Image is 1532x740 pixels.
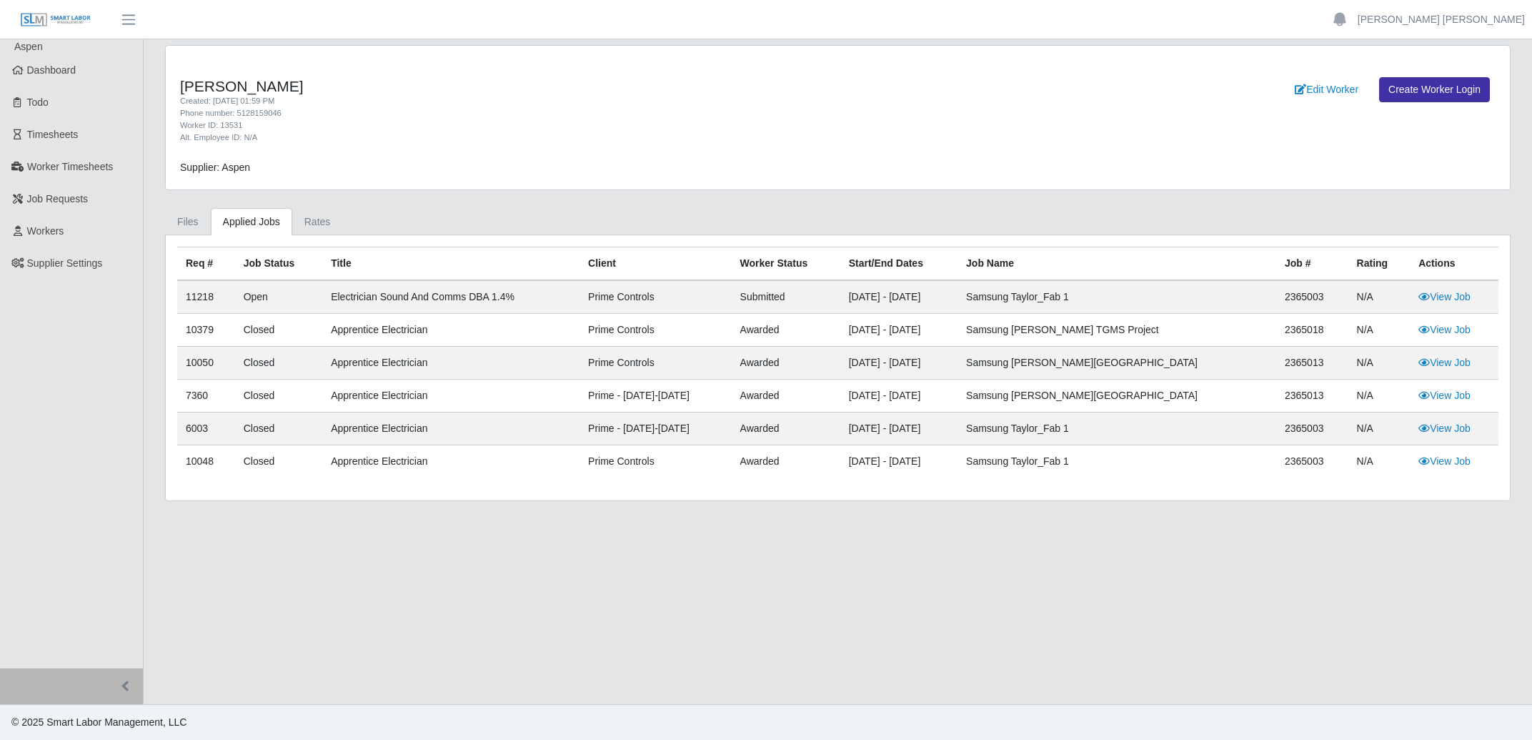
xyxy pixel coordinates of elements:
span: Job Requests [27,193,89,204]
div: Alt. Employee ID: N/A [180,132,938,144]
th: Title [322,247,580,281]
td: Closed [235,445,323,478]
span: Supplier: Aspen [180,162,250,173]
span: Todo [27,97,49,108]
td: 2365013 [1276,347,1348,380]
td: N/A [1348,413,1411,445]
a: Edit Worker [1285,77,1368,102]
td: Apprentice Electrician [322,314,580,347]
img: SLM Logo [20,12,91,28]
td: Samsung [PERSON_NAME][GEOGRAPHIC_DATA] [957,347,1276,380]
span: Aspen [14,41,43,52]
td: N/A [1348,280,1411,314]
td: awarded [732,314,840,347]
td: [DATE] - [DATE] [840,413,957,445]
span: Worker Timesheets [27,161,113,172]
span: Dashboard [27,64,76,76]
td: awarded [732,445,840,478]
a: [PERSON_NAME] [PERSON_NAME] [1358,12,1525,27]
span: Supplier Settings [27,257,103,269]
td: 2365003 [1276,280,1348,314]
td: Samsung Taylor_Fab 1 [957,413,1276,445]
td: Samsung [PERSON_NAME] TGMS Project [957,314,1276,347]
th: Req # [177,247,235,281]
th: Job Status [235,247,323,281]
td: 2365018 [1276,314,1348,347]
td: Closed [235,347,323,380]
th: Actions [1410,247,1498,281]
td: Prime Controls [580,314,732,347]
td: 2365003 [1276,413,1348,445]
th: Job Name [957,247,1276,281]
td: 10379 [177,314,235,347]
td: Closed [235,413,323,445]
th: Start/End Dates [840,247,957,281]
a: View Job [1418,357,1471,368]
a: Applied Jobs [211,208,292,236]
div: Created: [DATE] 01:59 PM [180,95,938,107]
a: View Job [1418,291,1471,302]
td: Samsung [PERSON_NAME][GEOGRAPHIC_DATA] [957,380,1276,413]
a: View Job [1418,390,1471,401]
td: Apprentice Electrician [322,413,580,445]
a: Create Worker Login [1379,77,1490,102]
th: Client [580,247,732,281]
td: Electrician Sound and Comms DBA 1.4% [322,280,580,314]
td: awarded [732,380,840,413]
td: [DATE] - [DATE] [840,380,957,413]
td: N/A [1348,380,1411,413]
td: Apprentice Electrician [322,380,580,413]
td: Closed [235,314,323,347]
td: N/A [1348,347,1411,380]
span: Timesheets [27,129,79,140]
th: Rating [1348,247,1411,281]
td: [DATE] - [DATE] [840,445,957,478]
th: Job # [1276,247,1348,281]
td: 11218 [177,280,235,314]
td: Prime Controls [580,445,732,478]
td: submitted [732,280,840,314]
td: 2365003 [1276,445,1348,478]
a: View Job [1418,423,1471,434]
td: Samsung Taylor_Fab 1 [957,280,1276,314]
td: awarded [732,413,840,445]
span: © 2025 Smart Labor Management, LLC [11,716,186,728]
td: 10048 [177,445,235,478]
td: Apprentice Electrician [322,445,580,478]
td: Apprentice Electrician [322,347,580,380]
td: 10050 [177,347,235,380]
td: Prime - [DATE]-[DATE] [580,380,732,413]
a: Rates [292,208,343,236]
div: Phone number: 5128159046 [180,107,938,119]
a: Files [165,208,211,236]
td: 6003 [177,413,235,445]
th: Worker Status [732,247,840,281]
td: [DATE] - [DATE] [840,280,957,314]
td: N/A [1348,445,1411,478]
a: View Job [1418,324,1471,335]
td: [DATE] - [DATE] [840,314,957,347]
td: Open [235,280,323,314]
td: Prime Controls [580,347,732,380]
td: N/A [1348,314,1411,347]
span: Workers [27,225,64,237]
td: Prime Controls [580,280,732,314]
td: 7360 [177,380,235,413]
td: Prime - [DATE]-[DATE] [580,413,732,445]
a: View Job [1418,455,1471,467]
div: Worker ID: 13531 [180,119,938,132]
td: Samsung Taylor_Fab 1 [957,445,1276,478]
td: [DATE] - [DATE] [840,347,957,380]
td: awarded [732,347,840,380]
h4: [PERSON_NAME] [180,77,938,95]
td: Closed [235,380,323,413]
td: 2365013 [1276,380,1348,413]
